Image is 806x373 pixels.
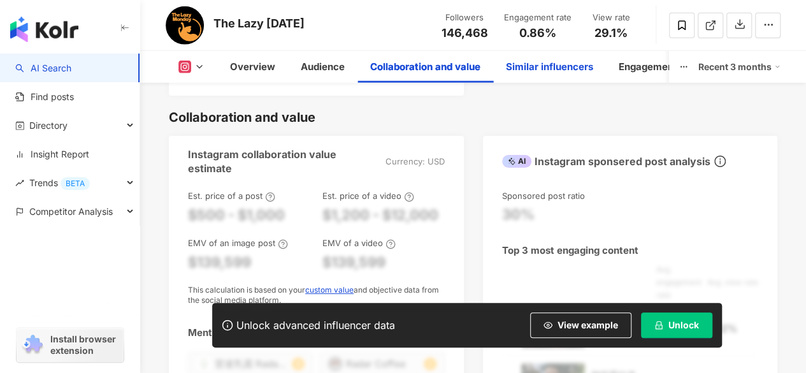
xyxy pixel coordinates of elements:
div: Similar influencers [506,59,593,75]
button: View example [530,312,631,338]
div: Engagement rate [504,11,572,24]
button: Unlock [641,312,712,338]
img: chrome extension [20,335,45,355]
span: 146,468 [442,26,488,40]
div: EMV of an image post [188,237,288,249]
div: Overview [230,59,275,75]
div: Est. price of a post [188,190,275,201]
div: Top 3 most engaging content [502,244,638,257]
div: Collaboration and value [169,108,315,126]
div: The Lazy [DATE] [213,15,305,31]
a: Find posts [15,91,74,103]
span: Unlock [668,320,699,330]
span: lock [654,321,663,330]
img: KOL Avatar [166,6,204,45]
a: custom value [305,285,354,295]
div: Collaboration and value [370,59,480,75]
div: EMV of a video [322,237,396,249]
span: View example [558,320,618,330]
div: View rate [587,11,635,24]
div: Sponsored post ratio [502,190,585,201]
span: Trends [29,168,90,197]
div: Followers [440,11,489,24]
a: searchAI Search [15,62,71,75]
a: chrome extensionInstall browser extension [17,328,124,362]
div: Unlock advanced influencer data [236,319,395,332]
span: info-circle [712,154,728,169]
div: Currency: USD [385,156,445,167]
div: This calculation is based on your and objective data from the social media platform. [188,285,445,307]
a: Insight Report [15,148,89,161]
div: Est. price of a video [322,190,414,201]
div: BETA [61,177,90,190]
div: AI [502,155,531,168]
div: Instagram sponsered post analysis [502,154,710,168]
span: rise [15,179,24,187]
span: Install browser extension [50,333,120,356]
span: 0.86% [519,27,556,40]
span: Directory [29,111,68,140]
span: Competitor Analysis [29,197,113,226]
span: 29.1% [594,27,628,40]
img: logo [10,17,78,42]
div: Instagram collaboration value estimate [188,147,379,176]
div: Recent 3 months [698,57,781,77]
div: Audience [301,59,345,75]
div: Engagement [619,59,677,75]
